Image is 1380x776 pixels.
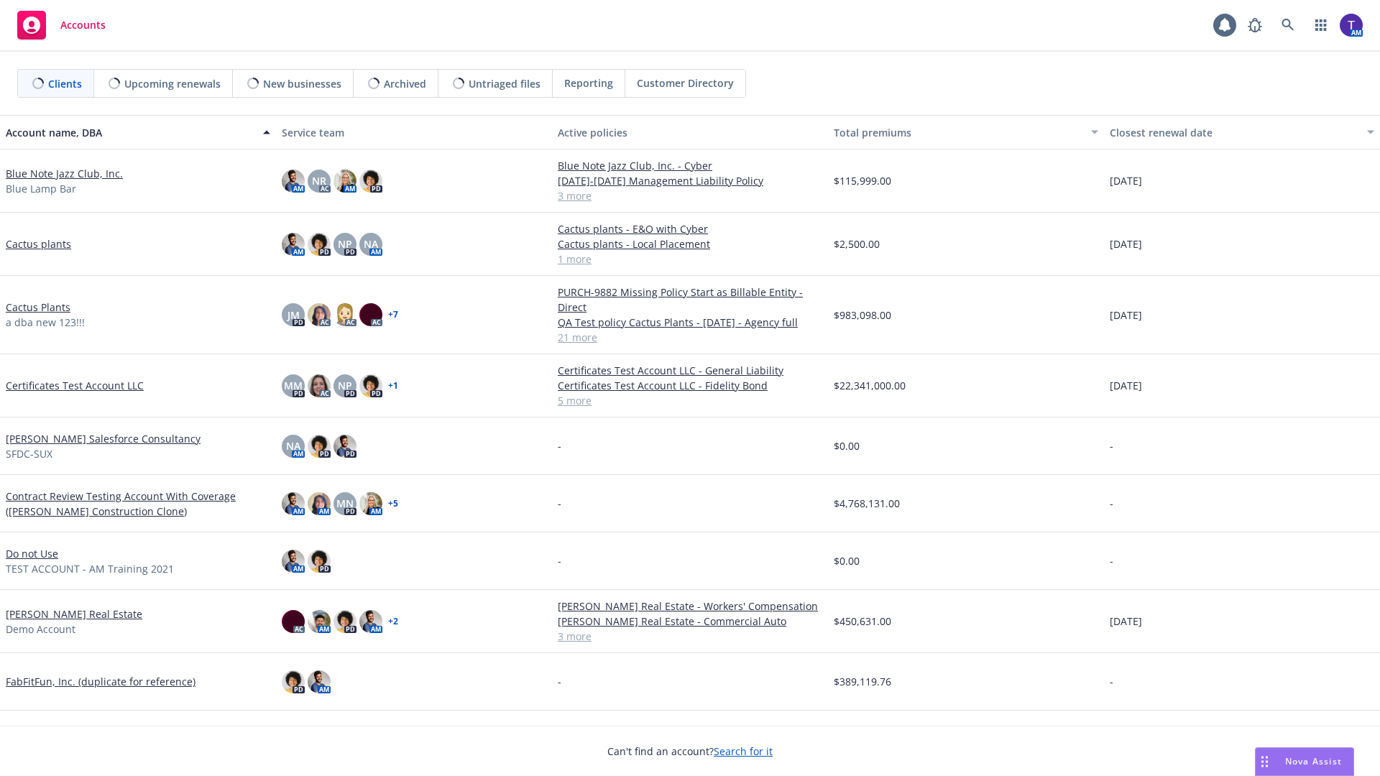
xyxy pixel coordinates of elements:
[1110,438,1113,453] span: -
[1241,11,1269,40] a: Report a Bug
[276,115,552,149] button: Service team
[6,561,174,576] span: TEST ACCOUNT - AM Training 2021
[333,435,356,458] img: photo
[6,431,201,446] a: [PERSON_NAME] Salesforce Consultancy
[359,610,382,633] img: photo
[1104,115,1380,149] button: Closest renewal date
[282,492,305,515] img: photo
[336,496,354,511] span: MN
[1307,11,1335,40] a: Switch app
[558,378,822,393] a: Certificates Test Account LLC - Fidelity Bond
[6,446,52,461] span: SFDC-SUX
[558,599,822,614] a: [PERSON_NAME] Real Estate - Workers' Compensation
[558,158,822,173] a: Blue Note Jazz Club, Inc. - Cyber
[282,233,305,256] img: photo
[607,744,773,759] span: Can't find an account?
[338,378,352,393] span: NP
[1285,755,1342,767] span: Nova Assist
[834,236,880,251] span: $2,500.00
[6,315,85,330] span: a dba new 123!!!
[558,553,561,568] span: -
[1110,614,1142,629] span: [DATE]
[6,622,75,637] span: Demo Account
[834,614,891,629] span: $450,631.00
[388,617,398,626] a: + 2
[834,553,860,568] span: $0.00
[469,76,540,91] span: Untriaged files
[338,236,352,251] span: NP
[1110,308,1142,323] span: [DATE]
[359,374,382,397] img: photo
[834,438,860,453] span: $0.00
[558,614,822,629] a: [PERSON_NAME] Real Estate - Commercial Auto
[6,378,144,393] a: Certificates Test Account LLC
[834,496,900,511] span: $4,768,131.00
[333,303,356,326] img: photo
[558,315,822,330] a: QA Test policy Cactus Plants - [DATE] - Agency full
[6,674,195,689] a: FabFitFun, Inc. (duplicate for reference)
[558,125,822,140] div: Active policies
[558,629,822,644] a: 3 more
[558,221,822,236] a: Cactus plants - E&O with Cyber
[308,670,331,693] img: photo
[6,606,142,622] a: [PERSON_NAME] Real Estate
[308,233,331,256] img: photo
[388,382,398,390] a: + 1
[1256,748,1274,775] div: Drag to move
[558,496,561,511] span: -
[637,75,734,91] span: Customer Directory
[6,125,254,140] div: Account name, DBA
[1110,173,1142,188] span: [DATE]
[1110,125,1358,140] div: Closest renewal date
[6,166,123,181] a: Blue Note Jazz Club, Inc.
[312,173,326,188] span: NR
[124,76,221,91] span: Upcoming renewals
[333,610,356,633] img: photo
[282,125,546,140] div: Service team
[308,303,331,326] img: photo
[333,170,356,193] img: photo
[558,236,822,251] a: Cactus plants - Local Placement
[1110,496,1113,511] span: -
[552,115,828,149] button: Active policies
[834,378,906,393] span: $22,341,000.00
[1274,11,1302,40] a: Search
[287,308,300,323] span: JM
[1110,378,1142,393] span: [DATE]
[558,188,822,203] a: 3 more
[558,330,822,345] a: 21 more
[558,674,561,689] span: -
[834,125,1082,140] div: Total premiums
[284,378,303,393] span: MM
[308,550,331,573] img: photo
[1340,14,1363,37] img: photo
[308,435,331,458] img: photo
[1110,553,1113,568] span: -
[359,303,382,326] img: photo
[6,181,76,196] span: Blue Lamp Bar
[282,550,305,573] img: photo
[1255,747,1354,776] button: Nova Assist
[1110,236,1142,251] span: [DATE]
[558,438,561,453] span: -
[6,300,70,315] a: Cactus Plants
[308,374,331,397] img: photo
[282,170,305,193] img: photo
[6,489,270,519] a: Contract Review Testing Account With Coverage ([PERSON_NAME] Construction Clone)
[558,393,822,408] a: 5 more
[558,363,822,378] a: Certificates Test Account LLC - General Liability
[388,499,398,508] a: + 5
[48,76,82,91] span: Clients
[359,170,382,193] img: photo
[282,610,305,633] img: photo
[11,5,111,45] a: Accounts
[828,115,1104,149] button: Total premiums
[364,236,378,251] span: NA
[558,285,822,315] a: PURCH-9882 Missing Policy Start as Billable Entity - Direct
[834,674,891,689] span: $389,119.76
[263,76,341,91] span: New businesses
